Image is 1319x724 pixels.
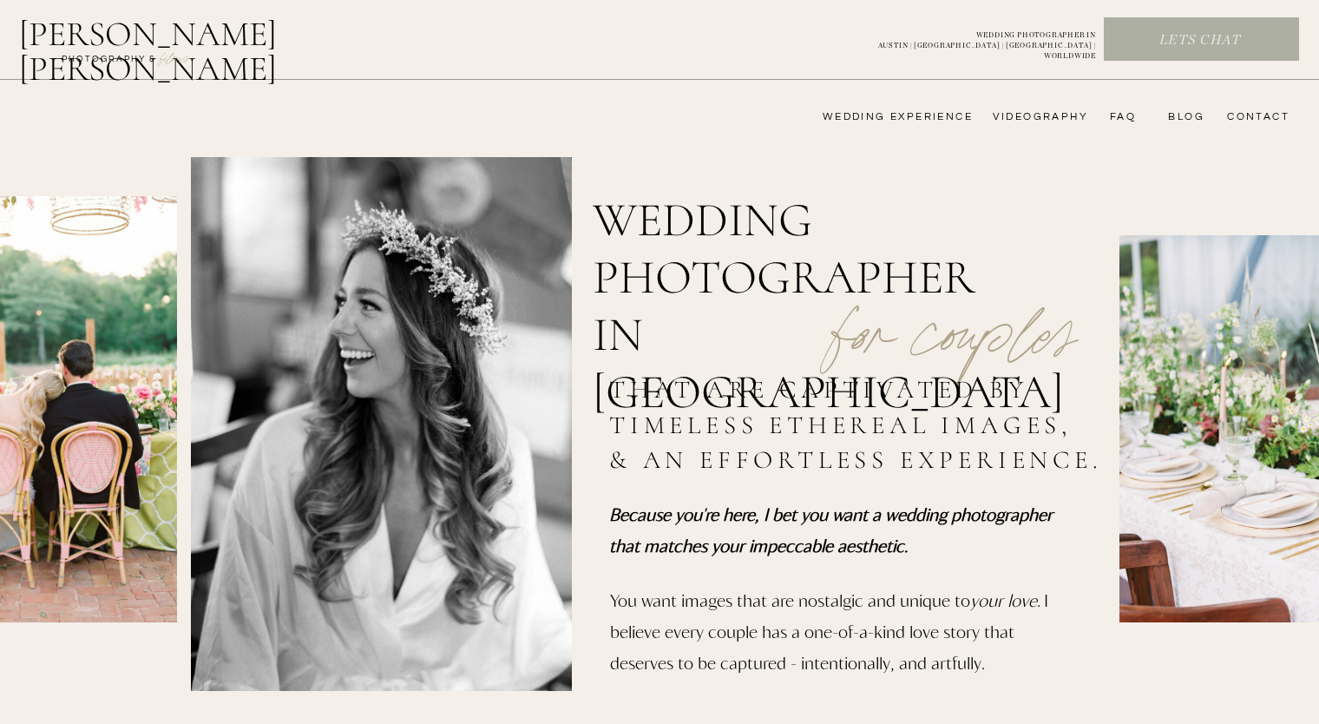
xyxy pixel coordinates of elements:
p: for couples [790,248,1119,359]
h2: that are captivated by timeless ethereal images, & an effortless experience. [609,372,1111,483]
a: FAQ [1101,110,1136,124]
a: bLog [1162,110,1204,124]
p: WEDDING PHOTOGRAPHER IN AUSTIN | [GEOGRAPHIC_DATA] | [GEOGRAPHIC_DATA] | WORLDWIDE [850,30,1096,49]
a: FILMs [142,47,207,68]
a: Lets chat [1105,31,1296,50]
a: wedding experience [798,110,973,124]
a: photography & [52,53,166,74]
h1: wedding photographer in [GEOGRAPHIC_DATA] [593,192,1033,322]
i: your love [970,589,1037,610]
a: CONTACT [1222,110,1289,124]
a: [PERSON_NAME] [PERSON_NAME] [19,16,367,58]
i: Because you're here, I bet you want a wedding photographer that matches your impeccable aesthetic. [609,504,1053,556]
a: WEDDING PHOTOGRAPHER INAUSTIN | [GEOGRAPHIC_DATA] | [GEOGRAPHIC_DATA] | WORLDWIDE [850,30,1096,49]
a: videography [988,110,1088,124]
p: You want images that are nostalgic and unique to . I believe every couple has a one-of-a-kind lov... [610,584,1051,693]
